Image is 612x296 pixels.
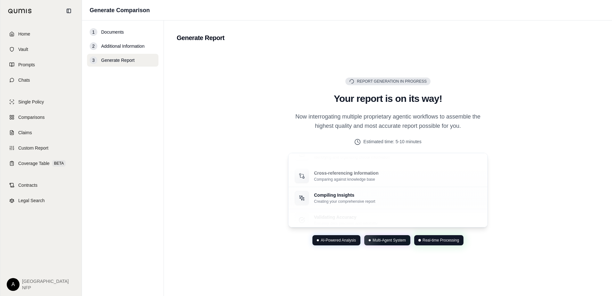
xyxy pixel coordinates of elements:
a: Legal Search [4,193,78,208]
p: Creating your comprehensive report [314,199,375,204]
span: Prompts [18,62,35,68]
a: Contracts [4,178,78,192]
p: Ensuring data precision and reliability [314,221,378,226]
span: Home [18,31,30,37]
p: Extracting Key Data Points [314,148,390,154]
span: NFP [22,284,69,291]
a: Vault [4,42,78,56]
a: Prompts [4,58,78,72]
span: Multi-Agent System [373,238,406,243]
p: Comparing against knowledge base [314,177,378,182]
p: Validating Accuracy [314,214,378,220]
h1: Generate Comparison [90,6,150,15]
span: Additional Information [101,43,144,49]
span: Claims [18,129,32,136]
a: Chats [4,73,78,87]
span: Documents [101,29,124,35]
button: Collapse sidebar [64,6,74,16]
h2: Generate Report [177,33,599,42]
a: Coverage TableBETA [4,156,78,170]
p: Compiling Insights [314,192,375,198]
div: A [7,278,20,291]
span: Chats [18,77,30,83]
img: Qumis Logo [8,9,32,13]
span: AI-Powered Analysis [321,238,356,243]
div: 1 [90,28,97,36]
span: Generate Report [101,57,134,63]
p: Identifying and organizing crucial information [314,155,390,160]
span: Comparisons [18,114,44,120]
div: 3 [90,56,97,64]
p: Cross-referencing Information [314,170,378,176]
a: Single Policy [4,95,78,109]
span: BETA [52,160,66,167]
span: Single Policy [18,99,44,105]
a: Custom Report [4,141,78,155]
span: Vault [18,46,28,53]
p: Now interrogating multiple proprietary agentic workflows to assemble the highest quality and most... [288,112,488,131]
span: Real-time Processing [423,238,459,243]
a: Home [4,27,78,41]
a: Claims [4,126,78,140]
div: 2 [90,42,97,50]
span: Coverage Table [18,160,50,167]
h2: Your report is on its way! [288,93,488,104]
span: Legal Search [18,197,45,204]
span: Contracts [18,182,37,188]
span: Report Generation in Progress [357,79,427,84]
span: [GEOGRAPHIC_DATA] [22,278,69,284]
span: Custom Report [18,145,48,151]
a: Comparisons [4,110,78,124]
span: Estimated time: 5-10 minutes [363,138,421,145]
